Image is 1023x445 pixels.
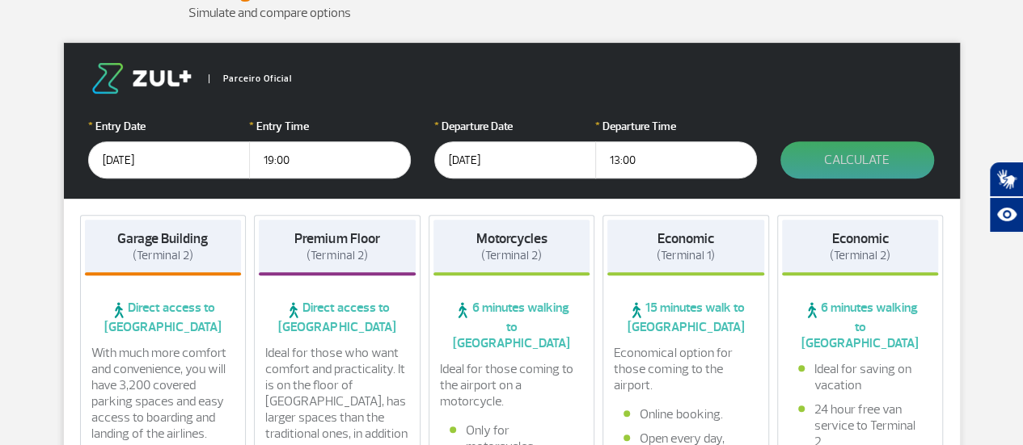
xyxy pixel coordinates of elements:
[249,141,411,178] input: hh:mm
[188,3,835,23] p: Simulate and compare options
[85,300,242,335] span: Direct access to [GEOGRAPHIC_DATA]
[780,141,934,178] button: Calculate
[830,248,890,263] span: (Terminal 2)
[832,230,889,247] strong: Economic
[624,406,748,422] li: Online booking.
[434,141,596,178] input: dd/mm/aaaa
[657,248,715,263] span: (Terminal 1)
[88,141,250,178] input: dd/mm/aaaa
[607,300,764,335] span: 15 minutes walk to [GEOGRAPHIC_DATA]
[88,63,195,94] img: logo-zul.png
[476,230,547,247] strong: Motorcycles
[434,118,596,135] label: Departure Date
[88,118,250,135] label: Entry Date
[989,162,1023,197] button: Abrir tradutor de língua de sinais.
[294,230,379,247] strong: Premium Floor
[595,141,757,178] input: hh:mm
[798,361,923,393] li: Ideal for saving on vacation
[481,248,542,263] span: (Terminal 2)
[209,74,292,83] span: Parceiro Oficial
[595,118,757,135] label: Departure Time
[249,118,411,135] label: Entry Time
[91,345,235,442] p: With much more comfort and convenience, you will have 3,200 covered parking spaces and easy acces...
[306,248,367,263] span: (Terminal 2)
[614,345,758,393] p: Economical option for those coming to the airport.
[657,230,714,247] strong: Economic
[782,300,939,351] span: 6 minutes walking to [GEOGRAPHIC_DATA]
[440,361,584,409] p: Ideal for those coming to the airport on a motorcycle.
[117,230,208,247] strong: Garage Building
[433,300,590,351] span: 6 minutes walking to [GEOGRAPHIC_DATA]
[989,162,1023,233] div: Plugin de acessibilidade da Hand Talk.
[989,197,1023,233] button: Abrir recursos assistivos.
[133,248,193,263] span: (Terminal 2)
[259,300,416,335] span: Direct access to [GEOGRAPHIC_DATA]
